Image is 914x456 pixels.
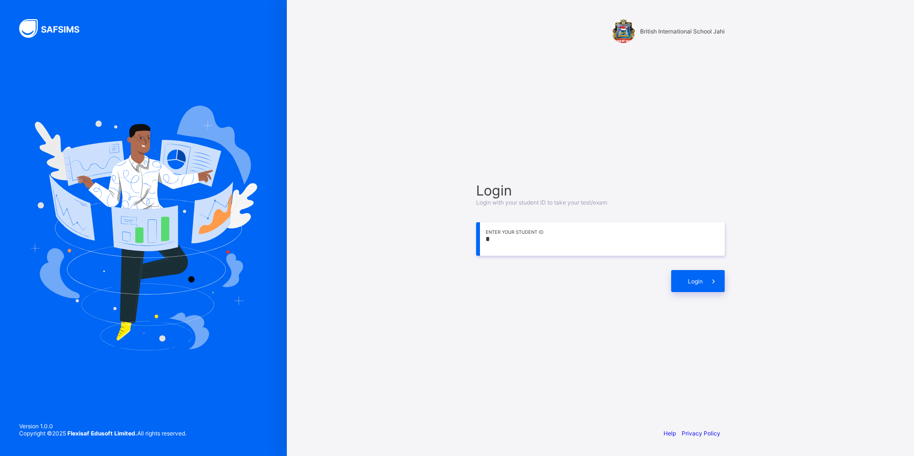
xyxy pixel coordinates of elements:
[67,430,137,437] strong: Flexisaf Edusoft Limited.
[19,430,186,437] span: Copyright © 2025 All rights reserved.
[19,19,91,38] img: SAFSIMS Logo
[682,430,720,437] a: Privacy Policy
[476,182,725,199] span: Login
[688,278,703,285] span: Login
[30,106,257,350] img: Hero Image
[476,199,607,206] span: Login with your student ID to take your test/exam
[19,423,186,430] span: Version 1.0.0
[640,28,725,35] span: British International School Jahi
[664,430,676,437] a: Help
